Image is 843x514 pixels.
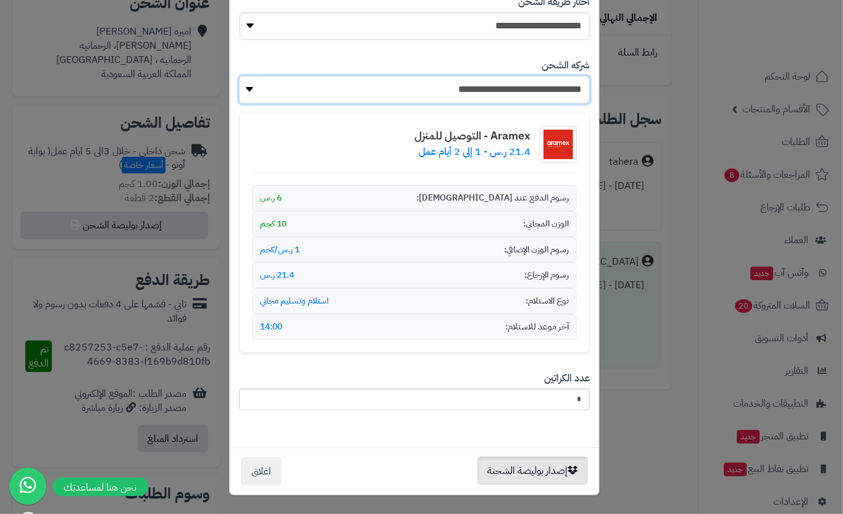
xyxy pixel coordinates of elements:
[477,457,588,485] button: إصدار بوليصة الشحنة
[542,59,590,73] label: شركه الشحن
[260,321,282,333] span: 14:00
[524,269,569,281] span: رسوم الإرجاع:
[260,218,287,230] span: 10 كجم
[414,145,531,159] p: 21.4 ر.س - 1 إلى 2 أيام عمل
[523,218,569,230] span: الوزن المجاني:
[526,295,569,307] span: نوع الاستلام:
[260,295,329,307] span: استلام وتسليم مجاني
[260,192,282,204] span: 6 ر.س
[416,192,569,204] span: رسوم الدفع عند [DEMOGRAPHIC_DATA]:
[505,321,569,333] span: آخر موعد للاستلام:
[504,244,569,256] span: رسوم الوزن الإضافي:
[540,126,577,163] img: شعار شركة الشحن
[414,130,531,142] h4: Aramex - التوصيل للمنزل
[260,269,294,281] span: 21.4 ر.س
[241,457,282,486] button: اغلاق
[260,244,300,256] span: 1 ر.س/كجم
[544,371,590,386] label: عدد الكراتين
